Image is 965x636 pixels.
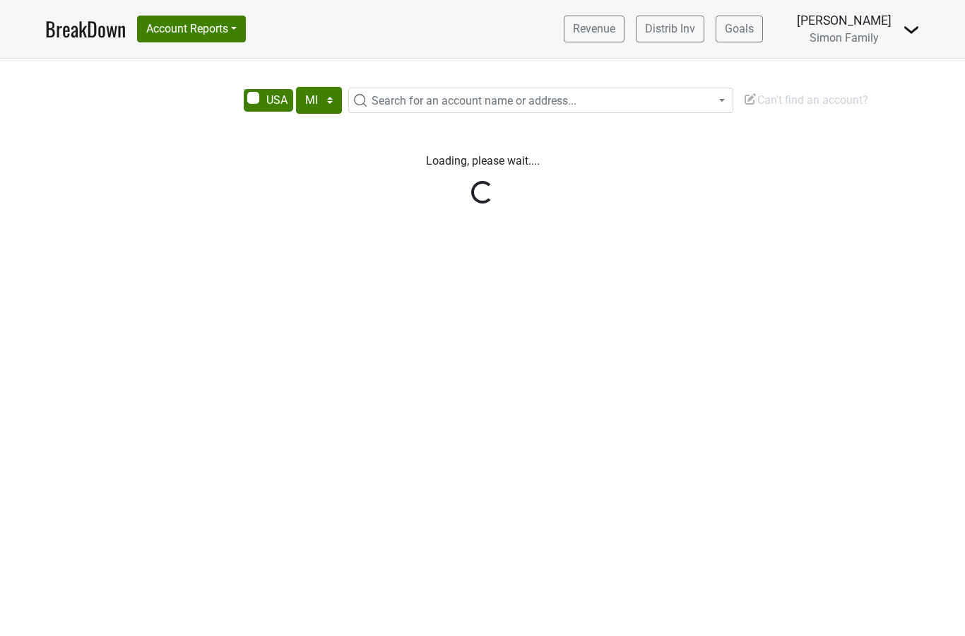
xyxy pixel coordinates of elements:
a: Revenue [564,16,624,42]
span: Search for an account name or address... [372,94,576,107]
button: Account Reports [137,16,246,42]
img: Edit [743,92,757,106]
span: Can't find an account? [743,93,868,107]
img: Dropdown Menu [903,21,920,38]
a: Distrib Inv [636,16,704,42]
a: BreakDown [45,14,126,44]
a: Goals [716,16,763,42]
div: [PERSON_NAME] [797,11,892,30]
p: Loading, please wait.... [90,153,875,170]
span: Simon Family [810,31,879,45]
